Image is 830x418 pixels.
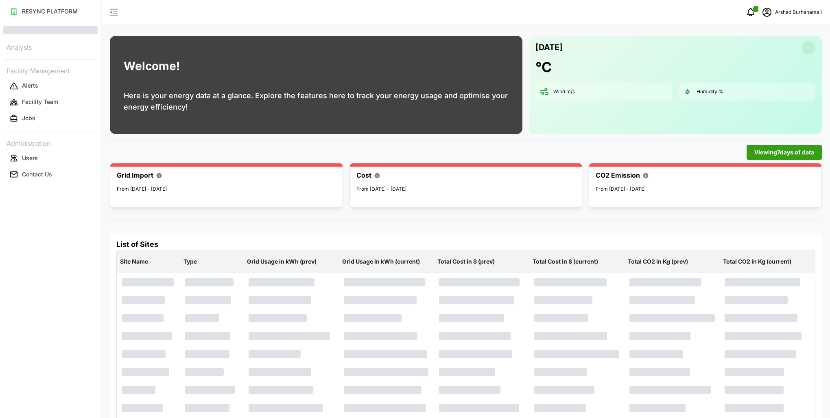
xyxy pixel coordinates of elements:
a: Users [3,150,98,166]
button: Alerts [3,79,98,93]
p: From [DATE] - [DATE] [356,185,576,193]
h4: List of Sites [116,239,815,250]
button: Users [3,151,98,165]
p: Here is your energy data at a glance. Explore the features here to track your energy usage and op... [124,90,509,113]
p: Total Cost in $ (current) [531,251,623,272]
p: Humidity: % [697,88,723,95]
p: From [DATE] - [DATE] [596,185,815,193]
a: Alerts [3,78,98,94]
p: [DATE] [535,41,563,54]
p: Total CO2 in Kg (prev) [626,251,718,272]
p: Facility Management [3,64,98,76]
p: Total Cost in $ (prev) [436,251,528,272]
button: schedule [759,4,775,20]
p: Grid Usage in kWh (prev) [245,251,337,272]
a: Facility Team [3,94,98,110]
p: Type [182,251,242,272]
button: Viewing7days of data [747,145,822,160]
button: Contact Us [3,167,98,182]
p: Contact Us [22,170,52,178]
p: From [DATE] - [DATE] [117,185,336,193]
button: RESYNC PLATFORM [3,4,98,19]
a: RESYNC PLATFORM [3,3,98,20]
p: Jobs [22,114,35,122]
p: Site Name [118,251,179,272]
p: Total CO2 in Kg (current) [721,251,813,272]
p: CO2 Emission [596,170,640,180]
button: Facility Team [3,95,98,110]
p: Arshad Burhanamali [775,9,822,16]
p: Cost [356,170,371,180]
h1: °C [535,58,552,76]
p: Administration [3,137,98,149]
button: Jobs [3,111,98,126]
p: Analysis [3,41,98,53]
p: Wind: m/s [553,88,575,95]
p: RESYNC PLATFORM [22,7,78,15]
p: Alerts [22,81,38,90]
button: notifications [743,4,759,20]
p: Facility Team [22,98,58,106]
p: Grid Import [117,170,153,180]
p: Users [22,154,38,162]
a: Jobs [3,110,98,127]
a: Contact Us [3,166,98,183]
p: Grid Usage in kWh (current) [341,251,432,272]
h1: Welcome! [124,57,180,75]
span: Viewing 7 days of data [754,145,814,159]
